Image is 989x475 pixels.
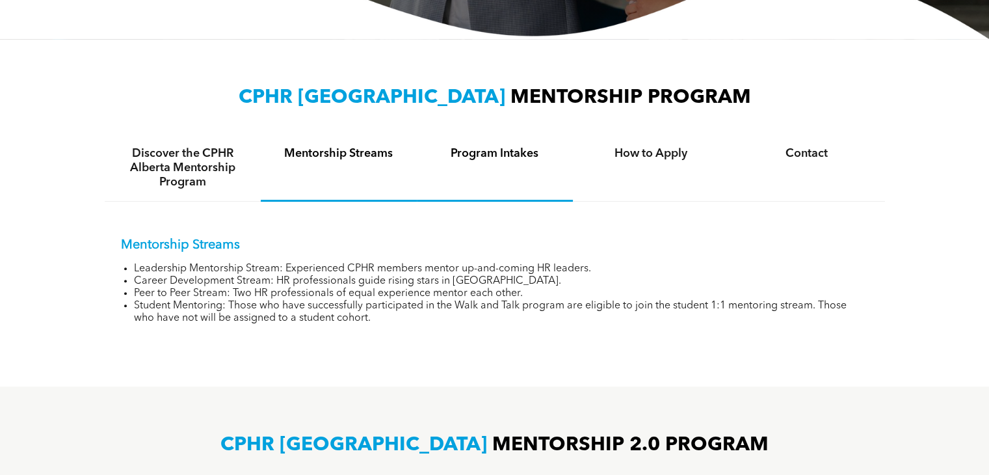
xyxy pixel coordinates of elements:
h4: Program Intakes [429,146,561,161]
span: CPHR [GEOGRAPHIC_DATA] [220,435,487,455]
h4: Mentorship Streams [272,146,405,161]
p: Mentorship Streams [121,238,869,253]
h4: How to Apply [585,146,717,161]
span: MENTORSHIP PROGRAM [510,88,751,107]
span: CPHR [GEOGRAPHIC_DATA] [239,88,505,107]
h4: Discover the CPHR Alberta Mentorship Program [116,146,249,189]
li: Leadership Mentorship Stream: Experienced CPHR members mentor up-and-coming HR leaders. [134,263,869,275]
li: Career Development Stream: HR professionals guide rising stars in [GEOGRAPHIC_DATA]. [134,275,869,288]
h4: Contact [741,146,873,161]
li: Peer to Peer Stream: Two HR professionals of equal experience mentor each other. [134,288,869,300]
span: MENTORSHIP 2.0 PROGRAM [492,435,769,455]
li: Student Mentoring: Those who have successfully participated in the Walk and Talk program are elig... [134,300,869,325]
